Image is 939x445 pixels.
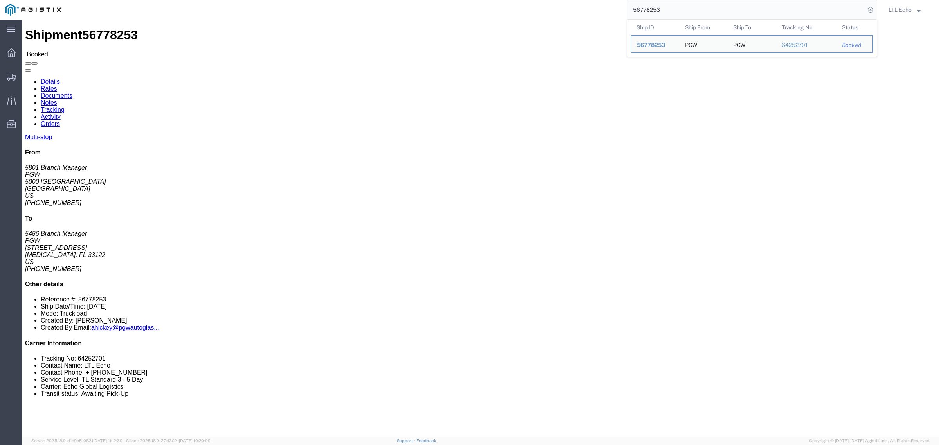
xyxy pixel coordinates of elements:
div: 64252701 [782,41,831,49]
button: LTL Echo [888,5,928,14]
span: Server: 2025.18.0-d1e9a510831 [31,438,122,443]
span: Copyright © [DATE]-[DATE] Agistix Inc., All Rights Reserved [809,438,930,444]
div: 56778253 [637,41,674,49]
div: Booked [842,41,867,49]
img: logo [5,4,61,16]
input: Search for shipment number, reference number [627,0,865,19]
a: Support [397,438,416,443]
th: Ship ID [631,20,680,35]
a: Feedback [416,438,436,443]
iframe: FS Legacy Container [22,20,939,437]
span: LTL Echo [889,5,912,14]
span: Client: 2025.18.0-27d3021 [126,438,210,443]
th: Tracking Nu. [776,20,837,35]
th: Status [836,20,873,35]
table: Search Results [631,20,877,57]
div: PGW [733,36,745,52]
span: 56778253 [637,42,665,48]
th: Ship To [728,20,776,35]
span: [DATE] 10:20:09 [179,438,210,443]
th: Ship From [680,20,728,35]
div: PGW [685,36,697,52]
span: [DATE] 11:12:30 [93,438,122,443]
